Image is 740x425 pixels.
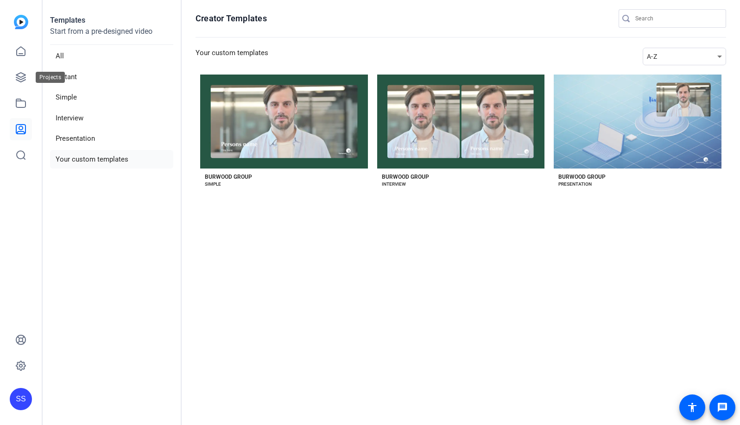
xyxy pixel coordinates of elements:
[635,13,719,24] input: Search
[205,181,221,188] div: SIMPLE
[205,173,252,181] div: BURWOOD GROUP
[10,388,32,410] div: SS
[14,15,28,29] img: blue-gradient.svg
[50,109,173,128] li: Interview
[200,75,368,169] button: Template image
[717,402,728,413] mat-icon: message
[558,181,592,188] div: PRESENTATION
[50,88,173,107] li: Simple
[377,75,545,169] button: Template image
[50,47,173,66] li: All
[196,48,268,65] h3: Your custom templates
[382,173,429,181] div: BURWOOD GROUP
[558,173,606,181] div: BURWOOD GROUP
[196,13,267,24] h1: Creator Templates
[554,75,721,169] button: Template image
[50,26,173,45] p: Start from a pre-designed video
[647,53,657,60] span: A-Z
[50,150,173,169] li: Your custom templates
[50,16,85,25] strong: Templates
[382,181,406,188] div: INTERVIEW
[36,72,65,83] div: Projects
[687,402,698,413] mat-icon: accessibility
[50,129,173,148] li: Presentation
[50,68,173,87] li: Instant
